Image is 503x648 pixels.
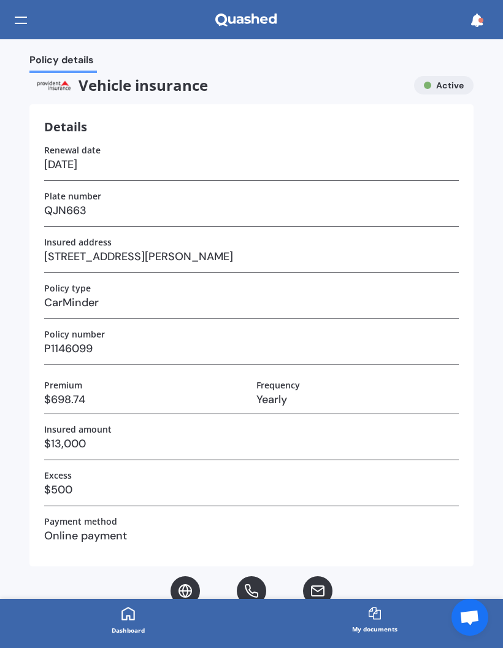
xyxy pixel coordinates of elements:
[29,54,94,71] span: Policy details
[44,470,72,480] label: Excess
[29,76,79,94] img: Provident.png
[44,201,459,220] h3: QJN663
[44,380,82,390] label: Premium
[352,623,397,635] div: My documents
[44,237,112,247] label: Insured address
[44,480,459,499] h3: $500
[112,624,145,636] div: Dashboard
[256,390,459,409] h3: Yearly
[44,526,459,545] h3: Online payment
[451,599,488,636] div: Open chat
[29,76,414,94] span: Vehicle insurance
[44,145,101,155] label: Renewal date
[44,390,247,409] h3: $698.74
[44,283,91,293] label: Policy type
[44,293,459,312] h3: CarMinder
[44,329,105,339] label: Policy number
[44,191,101,201] label: Plate number
[44,247,459,266] h3: [STREET_ADDRESS][PERSON_NAME]
[44,516,117,526] label: Payment method
[44,339,459,358] h3: P1146099
[256,380,300,390] label: Frequency
[5,599,251,643] a: Dashboard
[251,599,498,643] a: My documents
[44,119,87,135] h3: Details
[44,434,459,453] h3: $13,000
[44,424,112,434] label: Insured amount
[44,155,459,174] h3: [DATE]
